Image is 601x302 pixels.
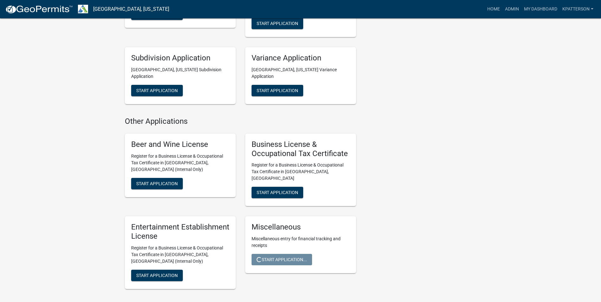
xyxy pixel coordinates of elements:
button: Start Application [252,187,303,198]
a: My Dashboard [521,3,560,15]
p: [GEOGRAPHIC_DATA], [US_STATE] Subdivision Application [131,66,229,80]
span: Start Application [136,88,178,93]
p: Register for a Business License & Occupational Tax Certificate in [GEOGRAPHIC_DATA], [GEOGRAPHIC_... [131,245,229,265]
h5: Entertainment Establishment License [131,223,229,241]
span: Start Application [257,190,298,195]
button: Start Application [131,178,183,189]
a: Admin [502,3,521,15]
span: Start Application [257,88,298,93]
img: Troup County, Georgia [78,5,88,13]
h5: Miscellaneous [252,223,350,232]
span: Start Application [257,21,298,26]
button: Start Application... [252,254,312,265]
span: Start Application... [257,257,307,262]
p: Register for a Business License & Occupational Tax Certificate in [GEOGRAPHIC_DATA], [GEOGRAPHIC_... [252,162,350,182]
button: Start Application [252,85,303,96]
h5: Subdivision Application [131,53,229,63]
h4: Other Applications [125,117,356,126]
a: Home [485,3,502,15]
wm-workflow-list-section: Other Applications [125,117,356,294]
p: Miscellaneous entry for financial tracking and receipts [252,236,350,249]
button: Start Application [131,85,183,96]
p: [GEOGRAPHIC_DATA], [US_STATE] Variance Application [252,66,350,80]
span: Start Application [136,181,178,186]
h5: Variance Application [252,53,350,63]
h5: Business License & Occupational Tax Certificate [252,140,350,158]
a: KPATTERSON [560,3,596,15]
button: Start Application [252,18,303,29]
button: Start Application [131,270,183,281]
span: Start Application [136,273,178,278]
p: Register for a Business License & Occupational Tax Certificate in [GEOGRAPHIC_DATA], [GEOGRAPHIC_... [131,153,229,173]
a: [GEOGRAPHIC_DATA], [US_STATE] [93,4,169,15]
h5: Beer and Wine License [131,140,229,149]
